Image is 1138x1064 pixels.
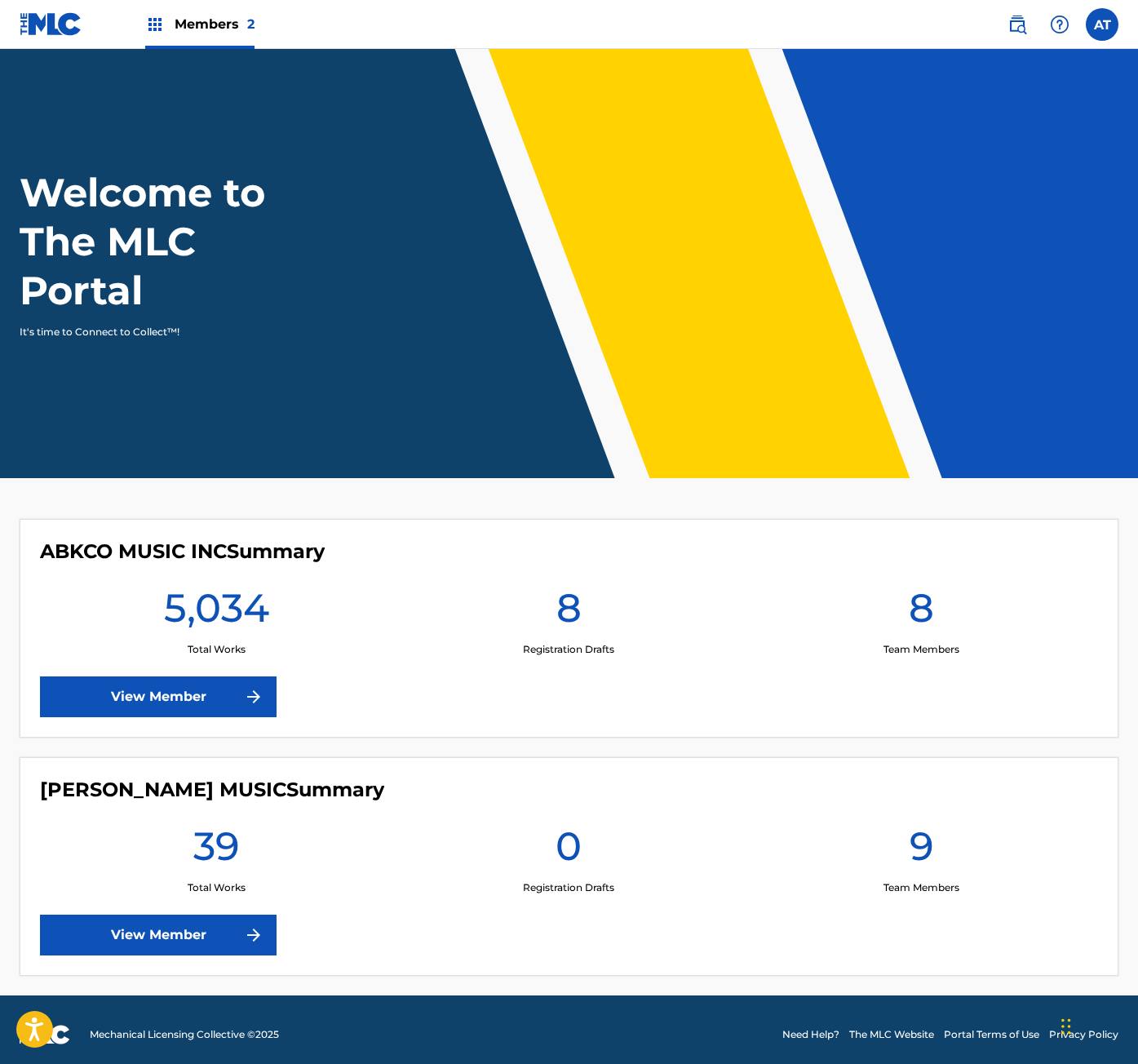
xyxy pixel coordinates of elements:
a: View Member [40,915,277,955]
p: Registration Drafts [523,642,614,657]
img: f7272a7cc735f4ea7f67.svg [244,925,263,945]
a: Need Help? [782,1027,839,1042]
img: help [1050,15,1069,34]
h1: 8 [556,583,582,642]
h1: 39 [193,822,240,880]
h1: Welcome to The MLC Portal [20,168,325,315]
iframe: Chat Widget [1056,986,1138,1064]
div: Help [1043,8,1076,41]
span: 2 [247,16,255,32]
p: Registration Drafts [523,880,614,895]
img: search [1007,15,1027,34]
p: It's time to Connect to Collect™! [20,325,303,339]
img: MLC Logo [20,12,82,36]
a: Portal Terms of Use [944,1027,1039,1042]
a: View Member [40,676,277,717]
div: User Menu [1086,8,1118,41]
div: Drag [1061,1002,1071,1051]
p: Team Members [883,642,959,657]
h4: BEN MARGULIES MUSIC [40,778,384,802]
span: Mechanical Licensing Collective © 2025 [90,1027,279,1042]
img: Top Rightsholders [145,15,165,34]
p: Team Members [883,880,959,895]
h1: 5,034 [164,583,269,642]
a: Public Search [1001,8,1034,41]
h1: 9 [910,822,934,880]
h1: 8 [909,583,934,642]
h1: 0 [556,822,582,880]
span: Members [175,15,255,33]
a: The MLC Website [849,1027,934,1042]
img: f7272a7cc735f4ea7f67.svg [244,687,263,707]
a: Privacy Policy [1049,1027,1118,1042]
p: Total Works [188,880,246,895]
h4: ABKCO MUSIC INC [40,539,325,564]
p: Total Works [188,642,246,657]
